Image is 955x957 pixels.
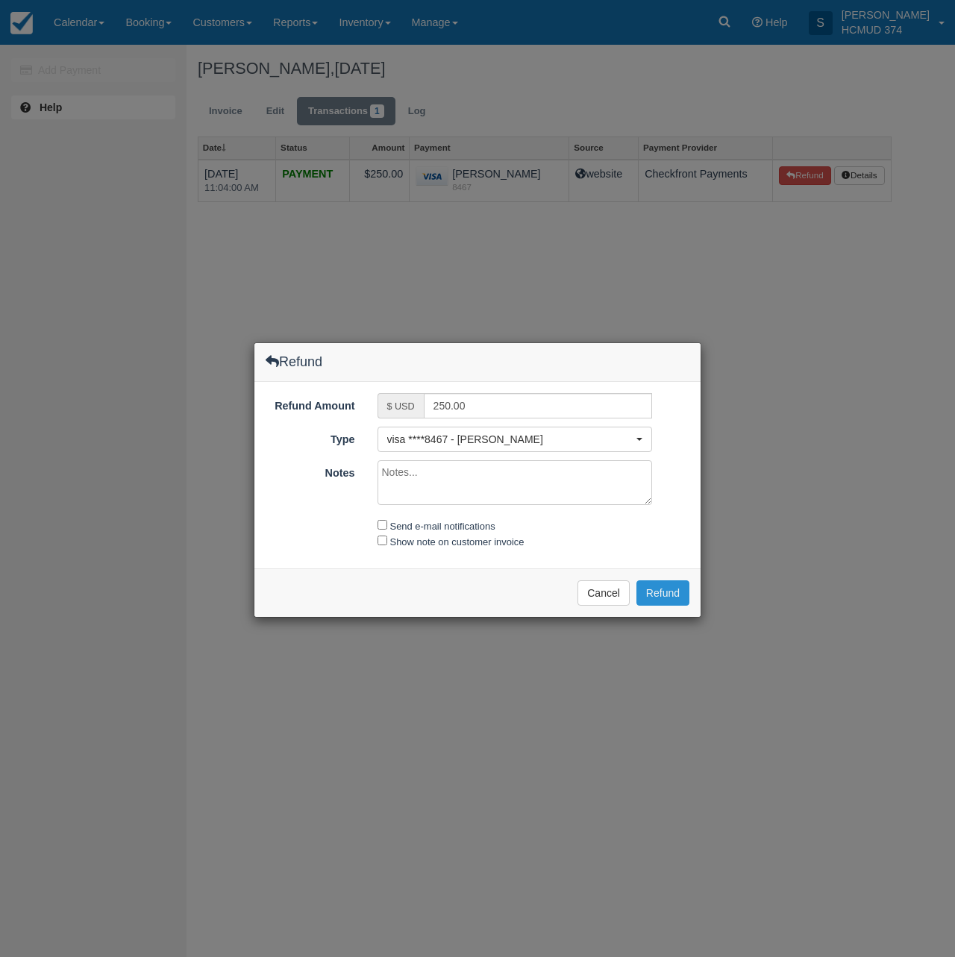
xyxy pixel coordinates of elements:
[387,401,415,412] small: $ USD
[254,427,366,448] label: Type
[390,521,495,532] label: Send e-mail notifications
[254,460,366,481] label: Notes
[424,393,653,418] input: Valid number required.
[378,427,653,452] button: visa ****8467 - [PERSON_NAME]
[266,354,322,369] h4: Refund
[636,580,689,606] button: Refund
[254,393,366,414] label: Refund Amount
[390,536,525,547] label: Show note on customer invoice
[387,432,633,447] span: visa ****8467 - [PERSON_NAME]
[577,580,630,606] button: Cancel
